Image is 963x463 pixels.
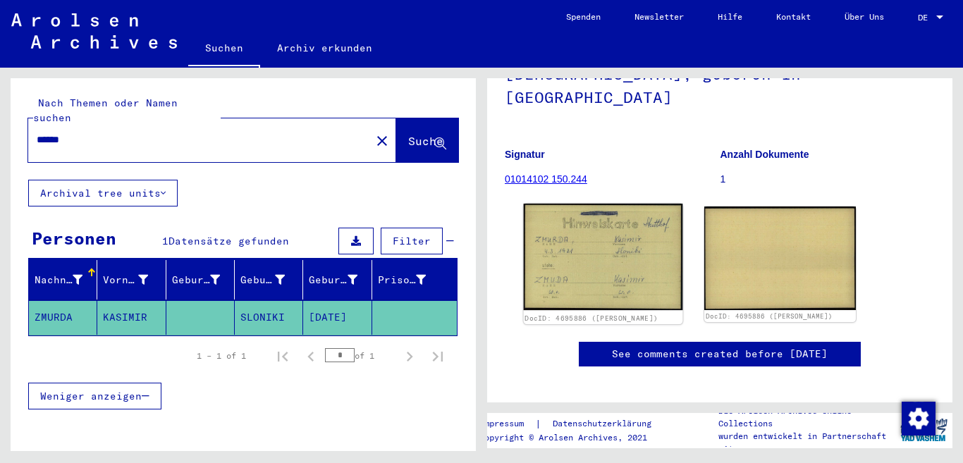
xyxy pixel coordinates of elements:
span: Filter [393,235,431,247]
button: First page [269,342,297,370]
a: Suchen [188,31,260,68]
mat-cell: KASIMIR [97,300,166,335]
img: Arolsen_neg.svg [11,13,177,49]
button: Clear [368,126,396,154]
mat-header-cell: Prisoner # [372,260,457,300]
div: Nachname [35,268,100,291]
div: Geburtsdatum [309,268,374,291]
b: Anzahl Dokumente [720,149,809,160]
a: Datenschutzerklärung [541,416,668,431]
div: Nachname [35,273,82,288]
button: Filter [381,228,443,254]
button: Next page [395,342,424,370]
div: Geburt‏ [240,273,285,288]
p: wurden entwickelt in Partnerschaft mit [718,430,895,455]
p: Die Arolsen Archives Online-Collections [718,405,895,430]
mat-header-cell: Geburtsname [166,260,235,300]
div: Personen [32,226,116,251]
img: yv_logo.png [897,412,950,447]
div: Geburt‏ [240,268,302,291]
div: | [479,416,668,431]
a: Impressum [479,416,535,431]
div: of 1 [325,349,395,362]
p: 1 [720,172,936,187]
mat-header-cell: Geburt‏ [235,260,303,300]
button: Last page [424,342,452,370]
div: Geburtsname [172,268,238,291]
a: DocID: 4695886 ([PERSON_NAME]) [706,312,833,320]
mat-cell: [DATE] [303,300,372,335]
mat-cell: SLONIKI [235,300,303,335]
div: Geburtsname [172,273,220,288]
div: Prisoner # [378,268,443,291]
div: Vorname [103,273,147,288]
p: Copyright © Arolsen Archives, 2021 [479,431,668,444]
img: 002.jpg [704,206,856,310]
b: Signatur [505,149,545,160]
span: Datensätze gefunden [168,235,289,247]
button: Previous page [297,342,325,370]
mat-header-cell: Vorname [97,260,166,300]
div: Prisoner # [378,273,426,288]
div: 1 – 1 of 1 [197,350,246,362]
a: Archiv erkunden [260,31,389,65]
mat-header-cell: Geburtsdatum [303,260,372,300]
a: DocID: 4695886 ([PERSON_NAME]) [525,314,658,323]
img: 001.jpg [524,204,683,310]
span: 1 [162,235,168,247]
mat-icon: close [374,132,391,149]
mat-label: Nach Themen oder Namen suchen [33,97,178,124]
span: DE [918,13,933,23]
span: Suche [408,134,443,148]
button: Suche [396,118,458,162]
a: See comments created before [DATE] [612,347,828,362]
button: Weniger anzeigen [28,383,161,409]
mat-header-cell: Nachname [29,260,97,300]
div: Geburtsdatum [309,273,357,288]
a: 01014102 150.244 [505,173,587,185]
mat-cell: ZMURDA [29,300,97,335]
img: Zustimmung ändern [902,402,936,436]
button: Archival tree units [28,180,178,206]
div: Vorname [103,268,165,291]
span: Weniger anzeigen [40,390,142,402]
